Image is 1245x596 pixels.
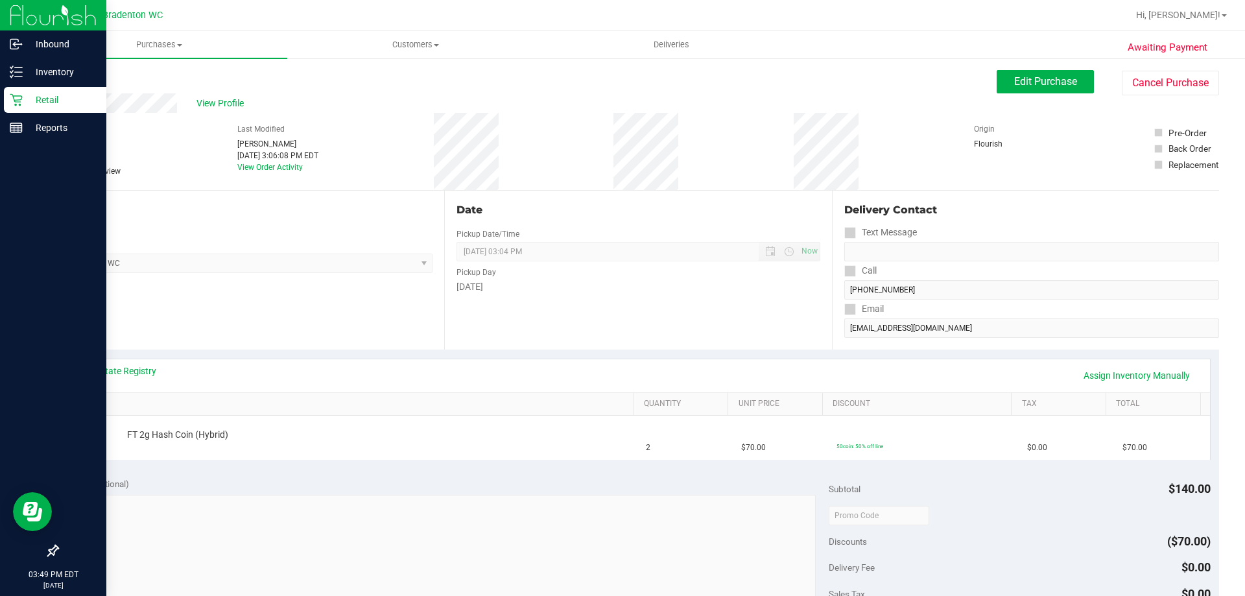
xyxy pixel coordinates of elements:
button: Edit Purchase [997,70,1094,93]
a: Purchases [31,31,287,58]
a: SKU [77,399,628,409]
span: 50coin: 50% off line [836,443,883,449]
a: Unit Price [739,399,818,409]
label: Origin [974,123,995,135]
div: Flourish [974,138,1039,150]
p: Inventory [23,64,101,80]
span: View Profile [196,97,248,110]
a: View State Registry [78,364,156,377]
span: $70.00 [1122,442,1147,454]
p: Retail [23,92,101,108]
label: Text Message [844,223,917,242]
div: Back Order [1168,142,1211,155]
label: Pickup Day [456,267,496,278]
span: $140.00 [1168,482,1211,495]
span: Hi, [PERSON_NAME]! [1136,10,1220,20]
div: Delivery Contact [844,202,1219,218]
a: Quantity [644,399,723,409]
inline-svg: Reports [10,121,23,134]
p: Reports [23,120,101,136]
span: Discounts [829,530,867,553]
inline-svg: Retail [10,93,23,106]
div: Replacement [1168,158,1218,171]
a: Customers [287,31,543,58]
span: 2 [646,442,650,454]
label: Email [844,300,884,318]
input: Promo Code [829,506,929,525]
span: Deliveries [636,39,707,51]
span: Edit Purchase [1014,75,1077,88]
p: Inbound [23,36,101,52]
span: FT 2g Hash Coin (Hybrid) [127,429,228,441]
div: [DATE] [456,280,820,294]
label: Last Modified [237,123,285,135]
span: $0.00 [1027,442,1047,454]
span: Delivery Fee [829,562,875,573]
span: $70.00 [741,442,766,454]
span: Awaiting Payment [1128,40,1207,55]
div: Pre-Order [1168,126,1207,139]
inline-svg: Inbound [10,38,23,51]
span: ($70.00) [1167,534,1211,548]
button: Cancel Purchase [1122,71,1219,95]
div: [PERSON_NAME] [237,138,318,150]
a: Assign Inventory Manually [1075,364,1198,387]
span: Bradenton WC [102,10,163,21]
span: Purchases [31,39,287,51]
p: [DATE] [6,580,101,590]
inline-svg: Inventory [10,66,23,78]
a: Discount [833,399,1006,409]
span: $0.00 [1181,560,1211,574]
span: Subtotal [829,484,860,494]
a: Tax [1022,399,1101,409]
a: Deliveries [543,31,800,58]
input: Format: (999) 999-9999 [844,242,1219,261]
div: Date [456,202,820,218]
a: View Order Activity [237,163,303,172]
p: 03:49 PM EDT [6,569,101,580]
input: Format: (999) 999-9999 [844,280,1219,300]
span: Customers [288,39,543,51]
div: Location [57,202,433,218]
div: [DATE] 3:06:08 PM EDT [237,150,318,161]
label: Call [844,261,877,280]
a: Total [1116,399,1195,409]
iframe: Resource center [13,492,52,531]
label: Pickup Date/Time [456,228,519,240]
